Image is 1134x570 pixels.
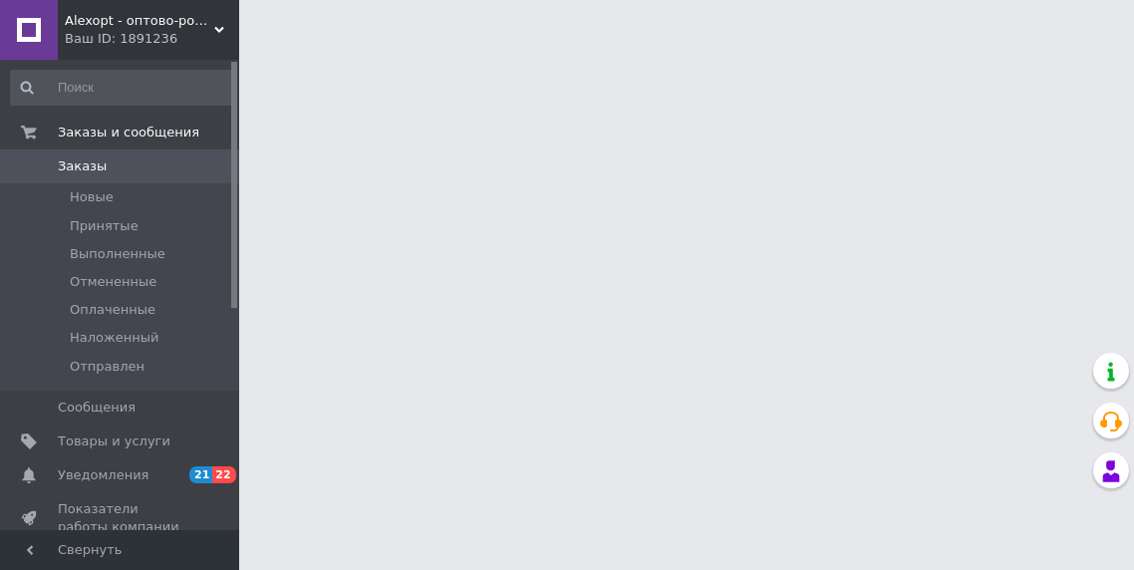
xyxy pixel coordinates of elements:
[65,12,214,30] span: Alexopt - оптово-розничные продажи
[70,301,155,319] span: Оплаченные
[70,358,144,376] span: Отправлен
[65,30,239,48] div: Ваш ID: 1891236
[70,329,158,347] span: Наложенный
[70,188,114,206] span: Новые
[70,245,165,263] span: Выполненные
[70,217,139,235] span: Принятые
[70,273,156,291] span: Отмененные
[58,399,136,417] span: Сообщения
[10,70,235,106] input: Поиск
[189,466,212,483] span: 21
[212,466,235,483] span: 22
[58,500,184,536] span: Показатели работы компании
[58,466,148,484] span: Уведомления
[58,432,170,450] span: Товары и услуги
[58,124,199,142] span: Заказы и сообщения
[58,157,107,175] span: Заказы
